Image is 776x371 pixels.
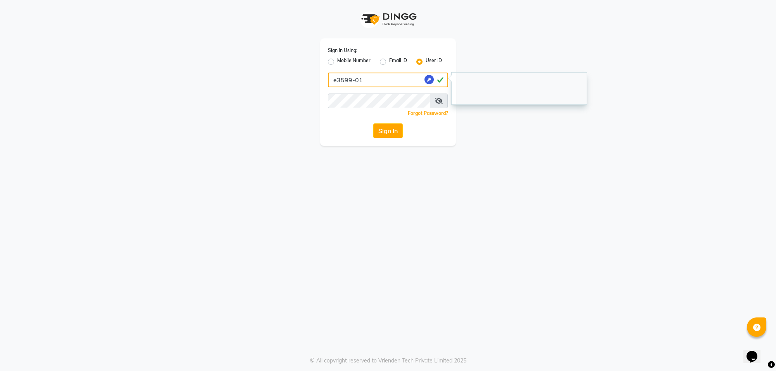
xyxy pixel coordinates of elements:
a: Forgot Password? [408,110,448,116]
img: logo1.svg [357,8,419,31]
iframe: chat widget [743,340,768,363]
label: User ID [426,57,442,66]
input: Username [328,73,448,87]
label: Email ID [389,57,407,66]
button: Sign In [373,123,403,138]
multipassword: MultiPassword [424,75,434,84]
label: Mobile Number [337,57,371,66]
input: Username [328,94,430,108]
label: Sign In Using: [328,47,357,54]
